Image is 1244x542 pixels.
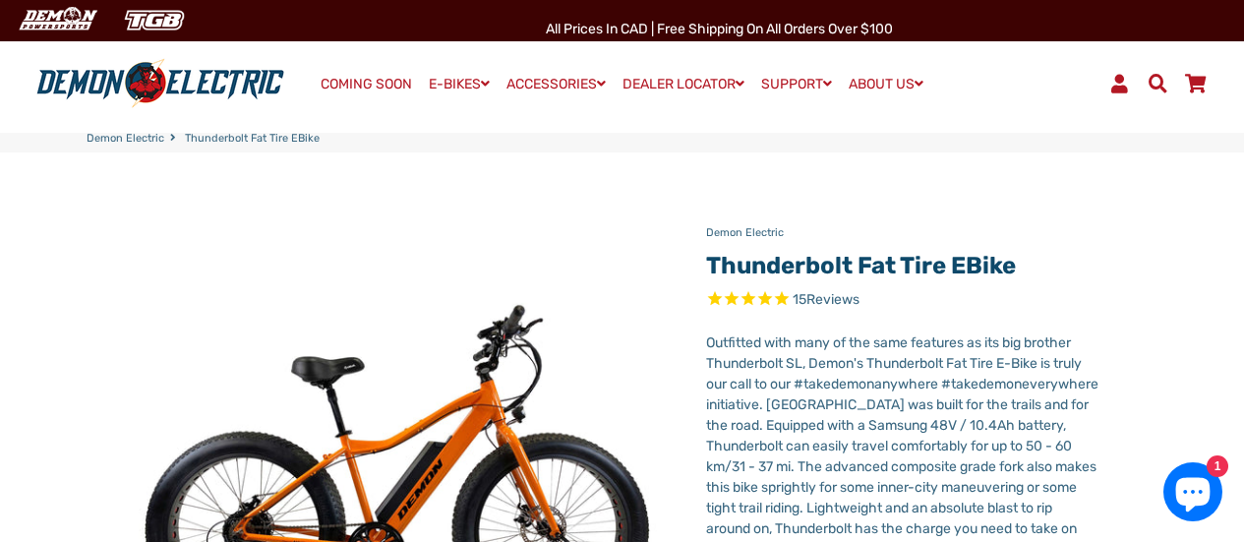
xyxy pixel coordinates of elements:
a: E-BIKES [422,70,497,98]
a: Thunderbolt Fat Tire eBike [706,252,1016,279]
span: All Prices in CAD | Free shipping on all orders over $100 [546,21,893,37]
a: DEALER LOCATOR [616,70,751,98]
a: SUPPORT [754,70,839,98]
p: Demon Electric [706,225,1098,242]
img: Demon Electric [10,4,104,36]
img: Demon Electric logo [30,58,291,109]
span: Reviews [806,291,859,308]
span: Rated 4.8 out of 5 stars 15 reviews [706,289,1098,312]
a: Demon Electric [87,131,164,148]
inbox-online-store-chat: Shopify online store chat [1157,462,1228,526]
span: Thunderbolt Fat Tire eBike [185,131,320,148]
a: ABOUT US [842,70,930,98]
span: 15 reviews [793,291,859,308]
a: COMING SOON [314,71,419,98]
a: ACCESSORIES [500,70,613,98]
img: TGB Canada [114,4,195,36]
